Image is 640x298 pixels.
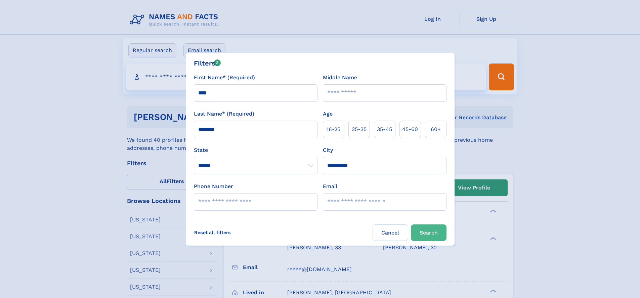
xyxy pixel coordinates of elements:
[194,146,317,154] label: State
[373,224,408,241] label: Cancel
[377,125,392,133] span: 35‑45
[323,74,357,82] label: Middle Name
[402,125,418,133] span: 45‑60
[352,125,367,133] span: 25‑35
[194,110,254,118] label: Last Name* (Required)
[194,58,221,68] div: Filters
[194,74,255,82] label: First Name* (Required)
[323,146,333,154] label: City
[323,110,333,118] label: Age
[190,224,235,241] label: Reset all filters
[327,125,340,133] span: 18‑25
[194,182,233,190] label: Phone Number
[411,224,446,241] button: Search
[431,125,441,133] span: 60+
[323,182,337,190] label: Email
